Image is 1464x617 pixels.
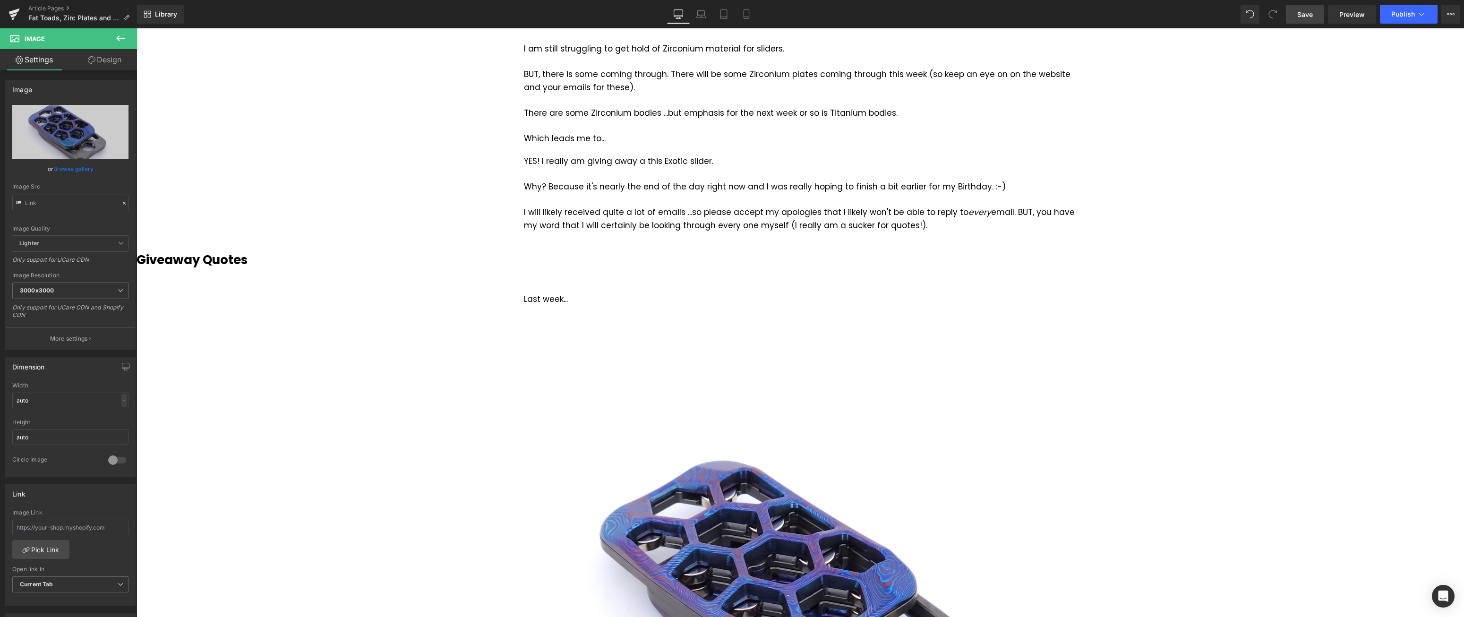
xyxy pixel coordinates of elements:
[12,358,45,371] div: Dimension
[6,327,135,350] button: More settings
[12,419,128,426] div: Height
[12,256,128,270] div: Only support for UCare CDN
[12,393,128,408] input: auto
[50,334,88,343] p: More settings
[12,80,32,94] div: Image
[1391,10,1415,18] span: Publish
[137,5,184,24] a: New Library
[70,49,139,70] a: Design
[387,40,940,65] div: BUT, there is some coming through. There will be some Zirconium plates coming through this week (...
[12,540,69,559] a: Pick Link
[12,382,128,389] div: Width
[25,35,45,43] span: Image
[1328,5,1376,24] a: Preview
[12,429,128,445] input: auto
[1380,5,1438,24] button: Publish
[12,195,128,211] input: Link
[20,581,53,588] b: Current Tab
[1297,9,1313,19] span: Save
[12,485,26,498] div: Link
[387,14,940,117] div: I am still struggling to get hold of Zirconium material for sliders.
[12,164,128,174] div: or
[12,183,128,190] div: Image Src
[712,5,735,24] a: Tablet
[20,287,54,294] b: 3000x3000
[735,5,758,24] a: Mobile
[12,520,128,535] input: https://your-shop.myshopify.com
[1339,9,1365,19] span: Preview
[690,5,712,24] a: Laptop
[155,10,177,18] span: Library
[387,265,940,277] div: Last week...
[28,14,119,22] span: Fat Toads, Zirc Plates and Green Pens
[387,152,940,165] div: Why? Because it's nearly the end of the day right now and I was really hoping to finish a bit ear...
[387,78,940,91] div: There are some Zirconium bodies ...but emphasis for the next week or so is Titanium bodies.
[667,5,690,24] a: Desktop
[1432,585,1455,608] div: Open Intercom Messenger
[12,456,99,466] div: Circle Image
[832,178,855,189] i: every
[1441,5,1460,24] button: More
[12,304,128,325] div: Only support for UCare CDN and Shopify CDN
[19,240,39,247] b: Lighter
[121,394,127,407] div: -
[12,272,128,279] div: Image Resolution
[387,127,940,204] div: YES! I really am giving away a this Exotic slider.
[12,225,128,232] div: Image Quality
[12,509,128,516] div: Image Link
[1263,5,1282,24] button: Redo
[28,5,137,12] a: Article Pages
[1241,5,1259,24] button: Undo
[387,178,940,203] div: I will likely received quite a lot of emails ...so please accept my apologies that I likely won't...
[53,161,94,177] a: Browse gallery
[387,104,940,117] div: Which leads me to...
[12,566,128,573] div: Open link In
